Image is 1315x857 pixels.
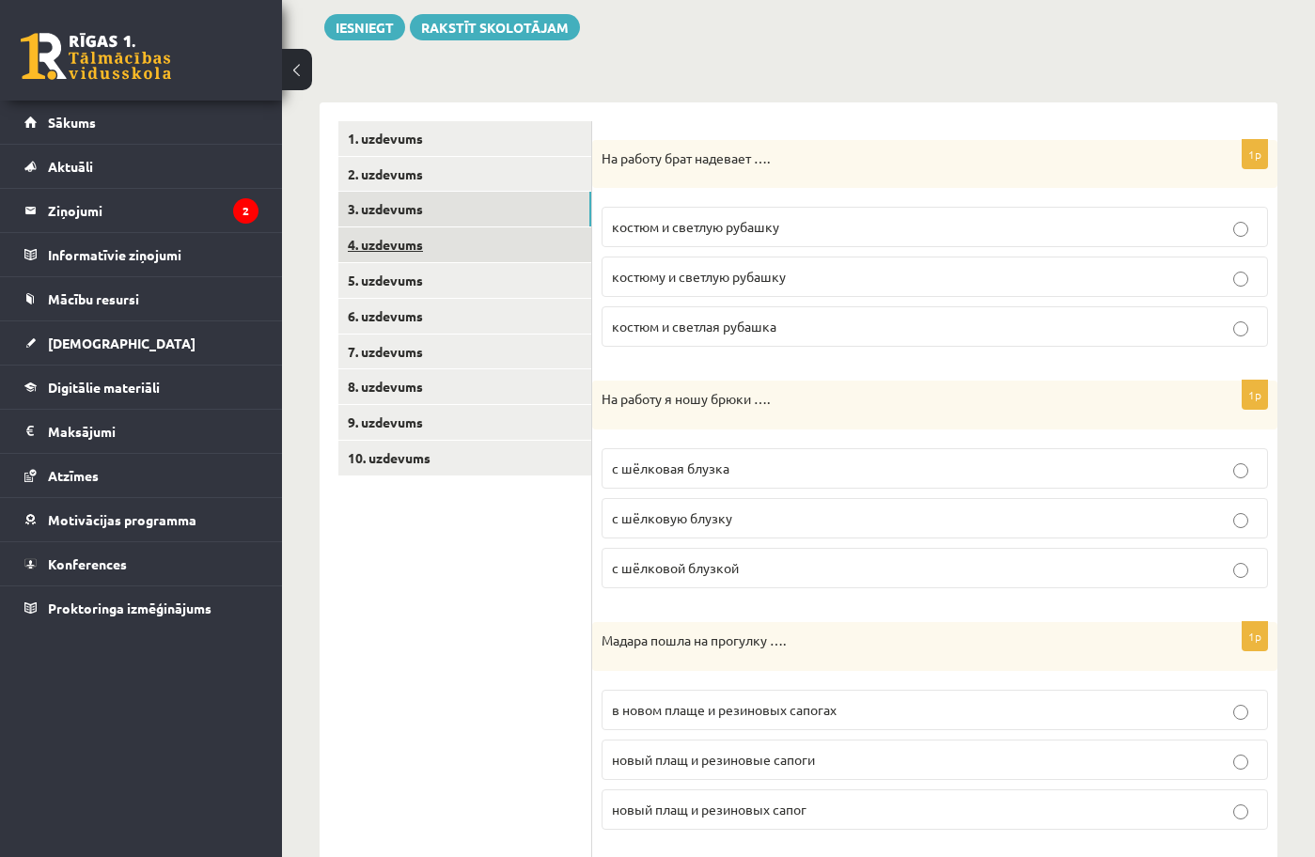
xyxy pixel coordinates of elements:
[338,227,591,262] a: 4. uzdevums
[338,121,591,156] a: 1. uzdevums
[602,149,1174,168] p: На работу брат надевает ….
[48,467,99,484] span: Atzīmes
[338,405,591,440] a: 9. uzdevums
[21,33,171,80] a: Rīgas 1. Tālmācības vidusskola
[612,751,815,768] span: новый плащ и резиновые сапоги
[1233,463,1248,478] input: с шёлковая блузка
[602,631,1174,650] p: Мадара пошла на прогулку ….
[1242,621,1268,651] p: 1p
[338,335,591,369] a: 7. uzdevums
[1233,563,1248,578] input: с шёлковой блузкой
[612,460,729,476] span: с шёлковая блузка
[1242,139,1268,169] p: 1p
[1233,222,1248,237] input: костюм и светлую рубашку
[24,586,258,630] a: Proktoringa izmēģinājums
[24,542,258,585] a: Konferences
[338,369,591,404] a: 8. uzdevums
[612,701,837,718] span: в новом плаще и резиновых сапогах
[338,299,591,334] a: 6. uzdevums
[612,268,786,285] span: костюму и светлую рубашку
[48,511,196,528] span: Motivācijas programma
[48,379,160,396] span: Digitālie materiāli
[612,509,732,526] span: с шёлковую блузку
[338,192,591,226] a: 3. uzdevums
[48,410,258,453] legend: Maksājumi
[24,277,258,320] a: Mācību resursi
[24,189,258,232] a: Ziņojumi2
[324,14,405,40] button: Iesniegt
[612,559,739,576] span: с шёлковой блузкой
[410,14,580,40] a: Rakstīt skolotājam
[1233,513,1248,528] input: с шёлковую блузку
[338,441,591,475] a: 10. uzdevums
[24,366,258,409] a: Digitālie materiāli
[1233,705,1248,720] input: в новом плаще и резиновых сапогах
[1233,804,1248,819] input: новый плащ и резиновых сапог
[24,233,258,276] a: Informatīvie ziņojumi
[1233,755,1248,770] input: новый плащ и резиновые сапоги
[602,390,1174,409] p: На работу я ношу брюки ….
[24,498,258,541] a: Motivācijas programma
[48,114,96,131] span: Sākums
[48,335,196,351] span: [DEMOGRAPHIC_DATA]
[48,189,258,232] legend: Ziņojumi
[24,101,258,144] a: Sākums
[1242,380,1268,410] p: 1p
[48,290,139,307] span: Mācību resursi
[1233,272,1248,287] input: костюму и светлую рубашку
[338,263,591,298] a: 5. uzdevums
[338,157,591,192] a: 2. uzdevums
[24,410,258,453] a: Maksājumi
[612,801,806,818] span: новый плащ и резиновых сапог
[24,454,258,497] a: Atzīmes
[48,233,258,276] legend: Informatīvie ziņojumi
[612,318,776,335] span: костюм и светлая рубашка
[1233,321,1248,336] input: костюм и светлая рубашка
[48,600,211,616] span: Proktoringa izmēģinājums
[24,321,258,365] a: [DEMOGRAPHIC_DATA]
[48,158,93,175] span: Aktuāli
[48,555,127,572] span: Konferences
[612,218,779,235] span: костюм и светлую рубашку
[24,145,258,188] a: Aktuāli
[233,198,258,224] i: 2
